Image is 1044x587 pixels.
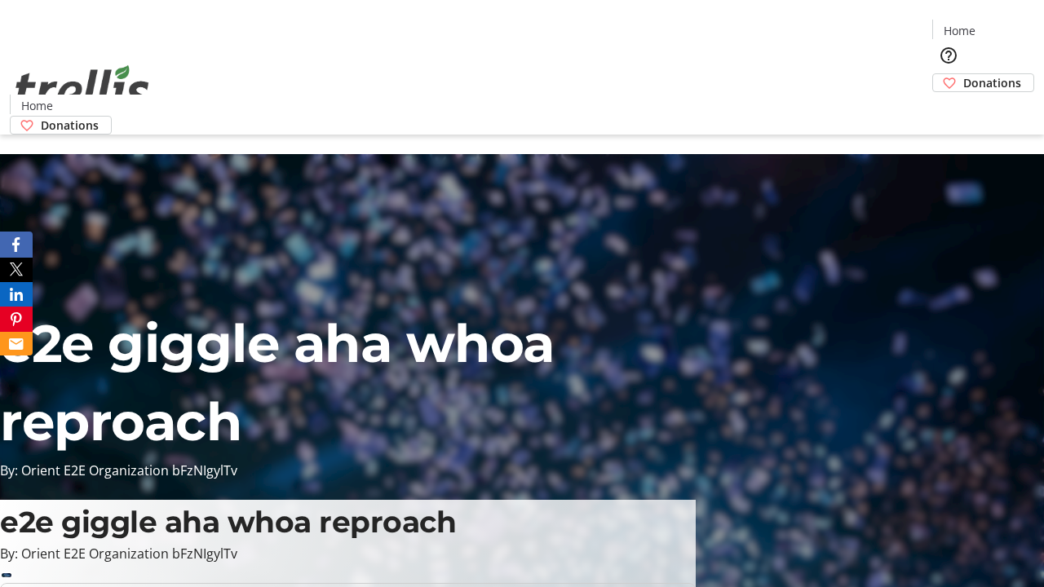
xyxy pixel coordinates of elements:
[932,92,965,125] button: Cart
[21,97,53,114] span: Home
[10,116,112,135] a: Donations
[932,73,1034,92] a: Donations
[932,39,965,72] button: Help
[944,22,975,39] span: Home
[963,74,1021,91] span: Donations
[11,97,63,114] a: Home
[10,47,155,129] img: Orient E2E Organization bFzNIgylTv's Logo
[933,22,985,39] a: Home
[41,117,99,134] span: Donations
